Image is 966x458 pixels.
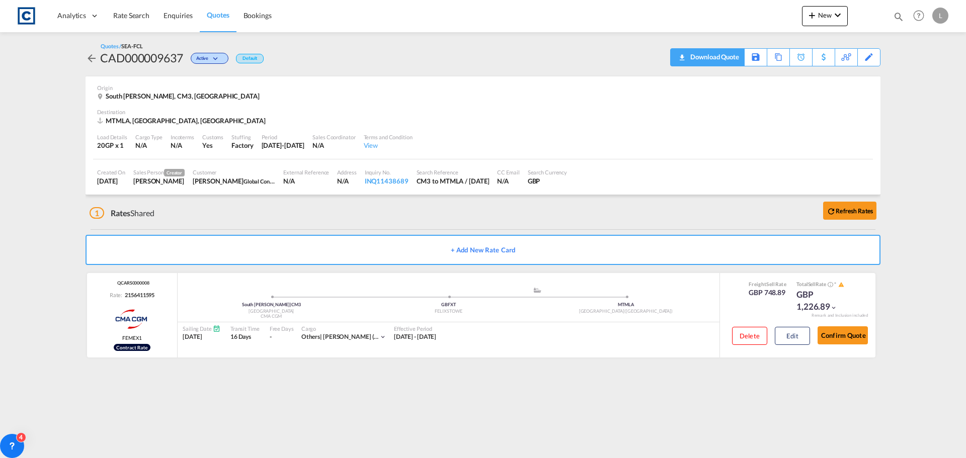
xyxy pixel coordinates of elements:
div: Stuffing [231,133,253,141]
div: View [364,141,413,150]
div: CMA CGM [183,313,360,320]
div: Rollable available [114,344,150,351]
div: Address [337,168,356,176]
div: Freight Rate [749,281,786,288]
span: Global Contrainers [244,177,289,185]
div: GBP [528,176,568,186]
span: Active [196,55,211,65]
div: FELIXSTOWE [360,308,537,315]
div: Quotes /SEA-FCL [101,42,143,50]
div: Inquiry No. [365,168,409,176]
div: N/A [283,176,329,186]
md-icon: icon-chevron-down [832,9,844,21]
button: icon-plus 400-fgNewicon-chevron-down [802,6,848,26]
span: South [PERSON_NAME], CM3, [GEOGRAPHIC_DATA] [106,92,260,100]
button: Delete [732,327,767,345]
b: Refresh Rates [836,207,873,215]
div: External Reference [283,168,329,176]
span: Subject to Remarks [833,281,837,287]
span: South [PERSON_NAME] [242,302,291,307]
div: Remark and Inclusion included [804,313,875,318]
md-icon: icon-magnify [893,11,904,22]
div: N/A [497,176,519,186]
div: Download Quote [676,49,739,65]
span: [DATE] - [DATE] [394,333,437,340]
div: [GEOGRAPHIC_DATA] [183,308,360,315]
div: Change Status Here [191,53,228,64]
div: MTMLA [537,302,714,308]
span: Sell [766,281,775,287]
md-icon: Schedules Available [213,325,220,332]
div: Search Reference [417,168,490,176]
div: Customer [193,168,275,176]
div: Effective Period [394,325,437,332]
span: Analytics [57,11,86,21]
div: L [932,8,948,24]
div: GBP 1,226.89 [796,289,847,313]
div: Contract / Rate Agreement / Tariff / Spot Pricing Reference Number: QCARS0000008 [115,280,149,287]
div: Total Rate [796,281,847,289]
div: 2156411595 [122,291,154,299]
md-icon: icon-alert [838,282,844,288]
div: [GEOGRAPHIC_DATA]([GEOGRAPHIC_DATA]) [537,308,714,315]
div: N/A [337,176,356,186]
span: SEA-FCL [121,43,142,49]
div: Origin [97,84,869,91]
div: N/A [171,141,182,150]
div: Factory Stuffing [231,141,253,150]
button: Spot Rates are dynamic & can fluctuate with time [826,281,833,289]
button: + Add New Rate Card [86,235,880,265]
span: Bookings [244,11,272,20]
div: Load Details [97,133,127,141]
div: Cargo Type [135,133,163,141]
md-icon: icon-plus 400-fg [806,9,818,21]
div: 30 Sep 2025 [262,141,305,150]
div: Quote PDF is not available at this time [676,49,739,65]
div: Terms and Condition [364,133,413,141]
div: CAD000009637 [100,50,183,66]
img: 1fdb9190129311efbfaf67cbb4249bed.jpeg [15,5,38,27]
div: 03 Jul 2025 - 30 Sep 2025 [394,333,437,341]
div: Download Quote [688,49,739,65]
div: Search Currency [528,168,568,176]
div: Default [236,54,264,63]
img: CMACGM API [107,307,157,332]
span: Rate: [110,291,123,299]
div: N/A [135,141,163,150]
div: icon-magnify [893,11,904,26]
button: icon-refreshRefresh Rates [823,202,876,220]
div: 20GP x 1 [97,141,127,150]
span: Others [301,333,323,340]
md-icon: icon-download [676,50,688,58]
span: Enquiries [164,11,193,20]
div: GBFXT [360,302,537,308]
div: Cargo [301,325,386,332]
button: Confirm Quote [818,326,868,344]
div: South Woodham Ferrers, CM3, United Kingdom [97,91,262,101]
div: Change Status Here [183,50,231,66]
div: N/A [312,141,355,150]
div: 8 Sep 2025 [97,176,125,186]
div: Help [910,7,932,25]
div: Save As Template [745,49,767,66]
span: Rates [111,208,131,218]
div: Customs [202,133,223,141]
div: 16 Days [230,333,260,341]
div: CC Email [497,168,519,176]
span: New [806,11,844,19]
div: GBP 748.89 [749,288,786,298]
img: contract-rate.png [114,344,150,351]
div: Sales Person [133,168,185,176]
span: Help [910,7,927,24]
div: [PERSON_NAME] (upa) [301,333,379,341]
md-icon: icon-chevron-down [830,304,837,311]
div: INQ11438689 [365,176,409,186]
div: Free Days [270,325,294,332]
div: - [270,333,272,341]
md-icon: icon-chevron-down [211,56,223,62]
div: Yes [202,141,223,150]
span: Rate Search [113,11,149,20]
md-icon: icon-refresh [827,207,836,216]
div: Transit Time [230,325,260,332]
div: Sailing Date [183,325,220,332]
